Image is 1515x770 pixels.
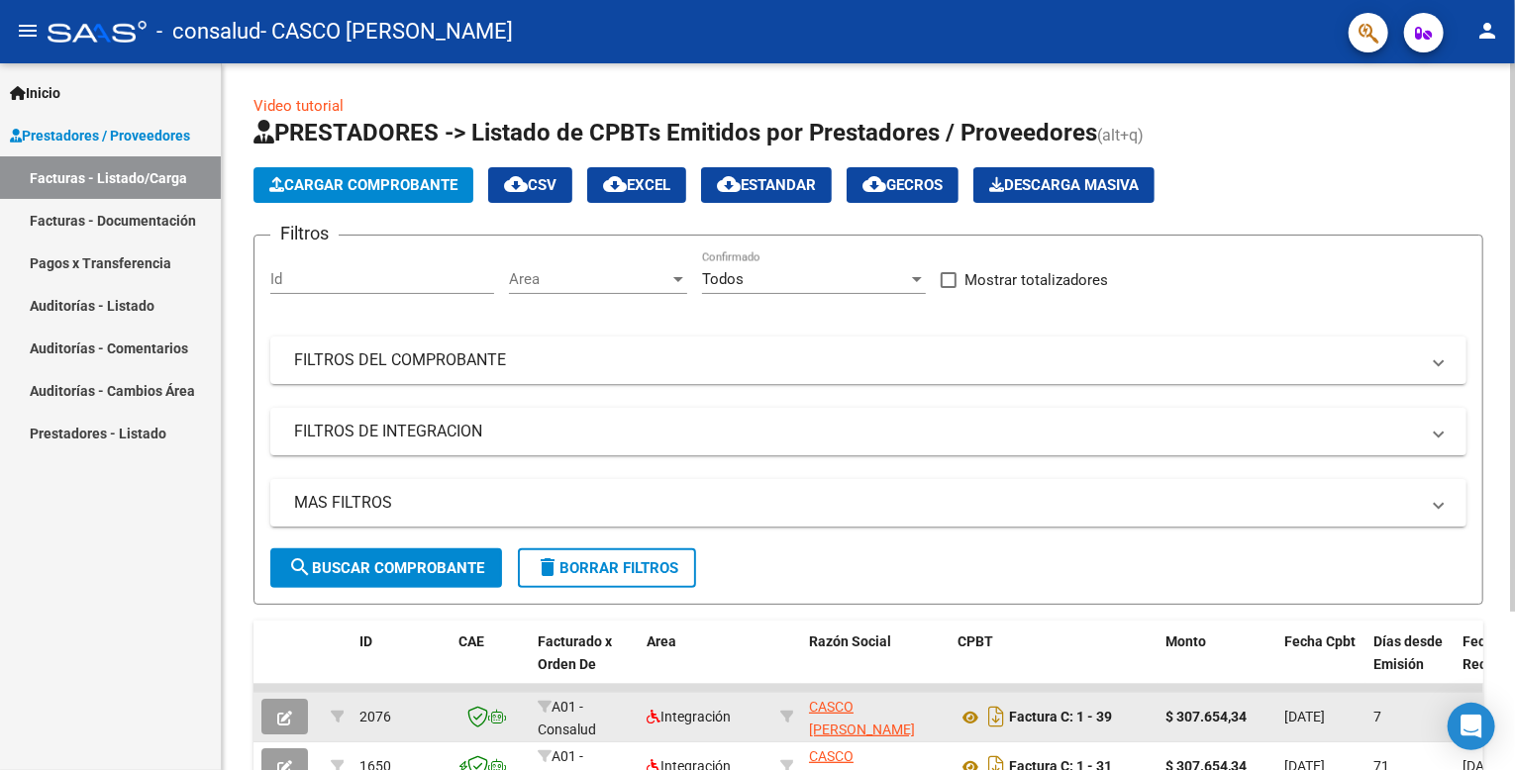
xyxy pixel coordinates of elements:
[1276,621,1365,708] datatable-header-cell: Fecha Cpbt
[538,633,612,672] span: Facturado x Orden De
[269,176,457,194] span: Cargar Comprobante
[294,492,1419,514] mat-panel-title: MAS FILTROS
[288,555,312,579] mat-icon: search
[253,119,1097,146] span: PRESTADORES -> Listado de CPBTs Emitidos por Prestadores / Proveedores
[1373,633,1443,672] span: Días desde Emisión
[801,621,950,708] datatable-header-cell: Razón Social
[16,19,40,43] mat-icon: menu
[270,548,502,588] button: Buscar Comprobante
[587,167,686,203] button: EXCEL
[1448,703,1495,750] div: Open Intercom Messenger
[1284,633,1356,649] span: Fecha Cpbt
[1165,633,1206,649] span: Monto
[701,167,832,203] button: Estandar
[1365,621,1455,708] datatable-header-cell: Días desde Emisión
[10,82,60,104] span: Inicio
[1475,19,1499,43] mat-icon: person
[352,621,451,708] datatable-header-cell: ID
[1009,710,1112,725] strong: Factura C: 1 - 39
[518,548,696,588] button: Borrar Filtros
[156,10,260,53] span: - consalud
[530,621,639,708] datatable-header-cell: Facturado x Orden De
[603,176,670,194] span: EXCEL
[989,176,1139,194] span: Descarga Masiva
[260,10,513,53] span: - CASCO [PERSON_NAME]
[359,633,372,649] span: ID
[647,633,676,649] span: Area
[862,176,943,194] span: Gecros
[603,172,627,196] mat-icon: cloud_download
[950,621,1158,708] datatable-header-cell: CPBT
[983,701,1009,732] i: Descargar documento
[10,125,190,146] span: Prestadores / Proveedores
[509,270,669,288] span: Area
[488,167,572,203] button: CSV
[973,167,1155,203] button: Descarga Masiva
[717,176,816,194] span: Estandar
[639,621,772,708] datatable-header-cell: Area
[862,172,886,196] mat-icon: cloud_download
[294,349,1419,371] mat-panel-title: FILTROS DEL COMPROBANTE
[270,479,1466,527] mat-expansion-panel-header: MAS FILTROS
[958,633,993,649] span: CPBT
[702,270,744,288] span: Todos
[253,167,473,203] button: Cargar Comprobante
[288,559,484,577] span: Buscar Comprobante
[270,408,1466,455] mat-expansion-panel-header: FILTROS DE INTEGRACION
[847,167,959,203] button: Gecros
[458,633,484,649] span: CAE
[1158,621,1276,708] datatable-header-cell: Monto
[536,559,678,577] span: Borrar Filtros
[1284,709,1325,724] span: [DATE]
[536,555,559,579] mat-icon: delete
[1165,709,1247,724] strong: $ 307.654,34
[451,621,530,708] datatable-header-cell: CAE
[973,167,1155,203] app-download-masive: Descarga masiva de comprobantes (adjuntos)
[809,633,891,649] span: Razón Social
[504,176,556,194] span: CSV
[809,699,915,737] span: CASCO [PERSON_NAME]
[538,699,596,737] span: A01 - Consalud
[504,172,528,196] mat-icon: cloud_download
[1097,126,1144,144] span: (alt+q)
[359,709,391,724] span: 2076
[964,268,1108,292] span: Mostrar totalizadores
[717,172,741,196] mat-icon: cloud_download
[253,97,344,115] a: Video tutorial
[809,696,942,737] div: 27418329942
[270,337,1466,384] mat-expansion-panel-header: FILTROS DEL COMPROBANTE
[647,709,731,724] span: Integración
[294,421,1419,442] mat-panel-title: FILTROS DE INTEGRACION
[1373,709,1381,724] span: 7
[270,220,339,247] h3: Filtros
